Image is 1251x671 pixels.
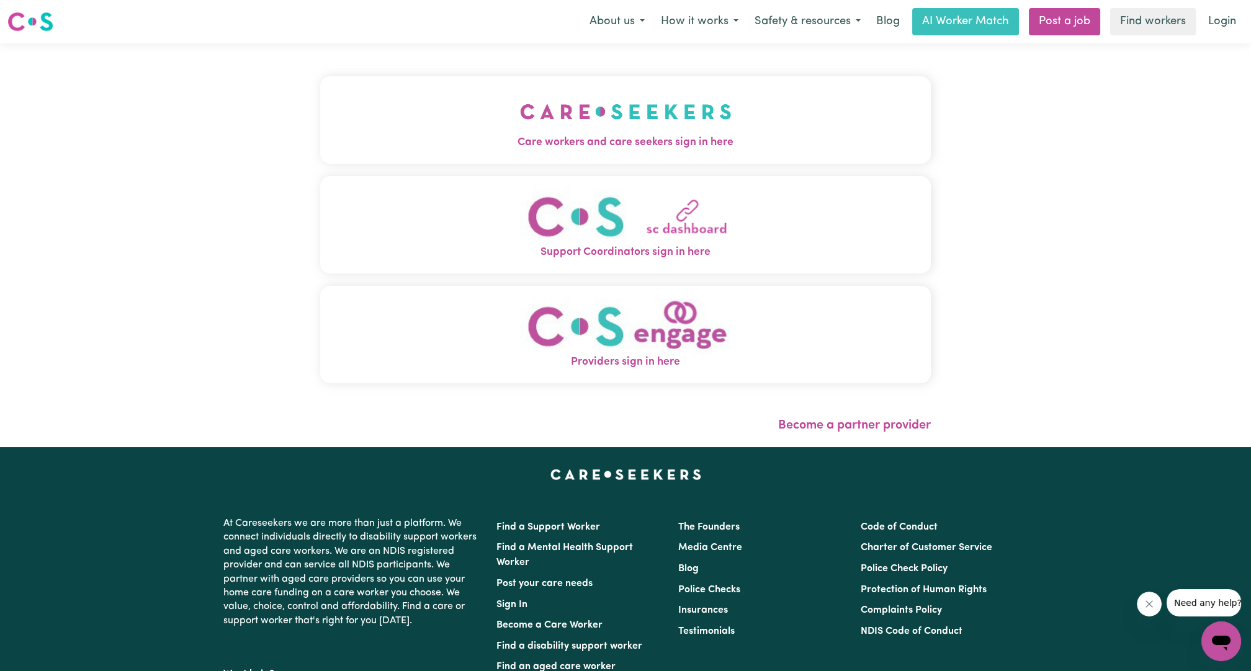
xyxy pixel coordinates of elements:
a: Post your care needs [496,579,593,589]
a: NDIS Code of Conduct [861,626,962,636]
a: Charter of Customer Service [861,543,992,553]
iframe: Message from company [1167,589,1241,616]
a: Media Centre [678,543,742,553]
a: Find a disability support worker [496,641,642,651]
a: Find a Mental Health Support Worker [496,543,633,567]
button: Safety & resources [747,9,869,35]
iframe: Close message [1137,592,1162,616]
button: Support Coordinators sign in here [320,176,931,273]
button: Care workers and care seekers sign in here [320,76,931,163]
a: Protection of Human Rights [861,585,987,595]
span: Care workers and care seekers sign in here [320,135,931,151]
a: Post a job [1029,8,1100,35]
span: Need any help? [7,9,75,19]
a: Sign In [496,600,527,610]
a: Become a Care Worker [496,620,603,630]
button: About us [581,9,653,35]
iframe: Button to launch messaging window [1201,621,1241,661]
a: Careseekers logo [7,7,53,36]
a: Find workers [1110,8,1196,35]
a: Complaints Policy [861,605,942,615]
a: Code of Conduct [861,522,938,532]
a: AI Worker Match [912,8,1019,35]
img: Careseekers logo [7,11,53,33]
a: Blog [869,8,907,35]
span: Providers sign in here [320,354,931,370]
a: Become a partner provider [778,419,931,432]
a: Login [1201,8,1244,35]
a: Insurances [678,605,728,615]
a: The Founders [678,522,740,532]
a: Find a Support Worker [496,522,600,532]
button: How it works [653,9,747,35]
p: At Careseekers we are more than just a platform. We connect individuals directly to disability su... [223,512,482,633]
span: Support Coordinators sign in here [320,244,931,260]
a: Careseekers home page [550,469,701,479]
a: Testimonials [678,626,735,636]
a: Police Check Policy [861,564,948,574]
a: Blog [678,564,699,574]
a: Police Checks [678,585,740,595]
button: Providers sign in here [320,286,931,383]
